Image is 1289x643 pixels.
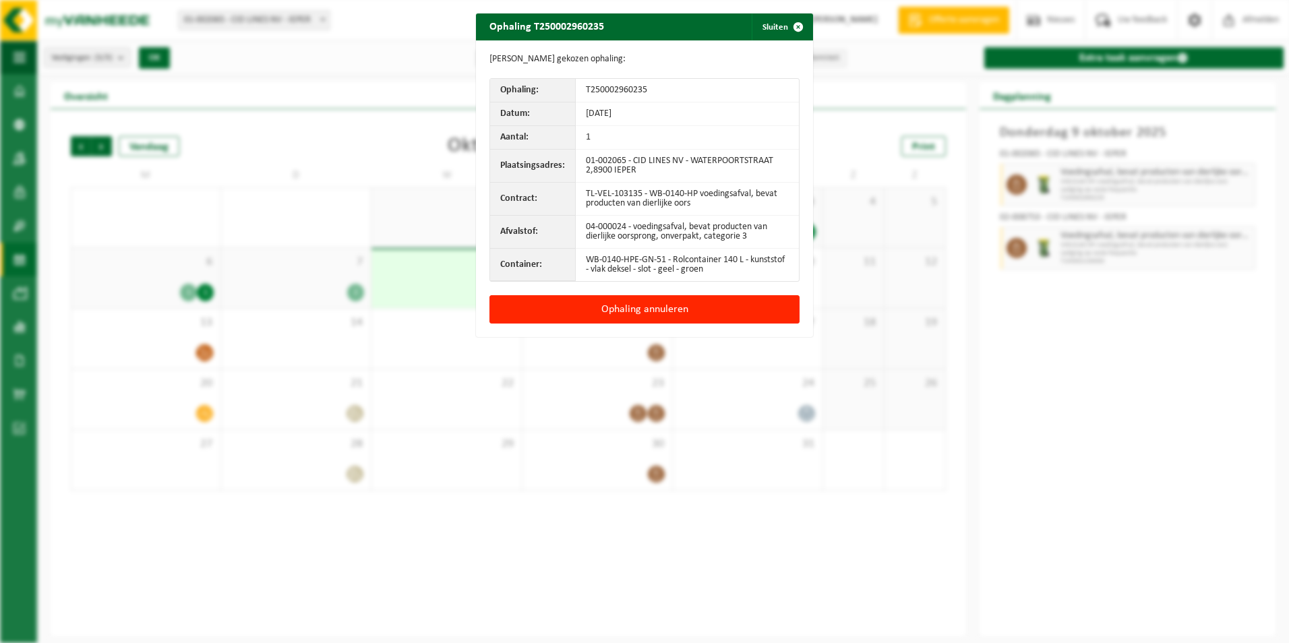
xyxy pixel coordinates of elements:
[576,102,799,126] td: [DATE]
[576,216,799,249] td: 04-000024 - voedingsafval, bevat producten van dierlijke oorsprong, onverpakt, categorie 3
[490,183,576,216] th: Contract:
[576,249,799,281] td: WB-0140-HPE-GN-51 - Rolcontainer 140 L - kunststof - vlak deksel - slot - geel - groen
[490,102,576,126] th: Datum:
[489,295,800,324] button: Ophaling annuleren
[752,13,812,40] button: Sluiten
[489,54,800,65] p: [PERSON_NAME] gekozen ophaling:
[490,150,576,183] th: Plaatsingsadres:
[476,13,618,39] h2: Ophaling T250002960235
[490,79,576,102] th: Ophaling:
[576,183,799,216] td: TL-VEL-103135 - WB-0140-HP voedingsafval, bevat producten van dierlijke oors
[490,216,576,249] th: Afvalstof:
[490,249,576,281] th: Container:
[576,126,799,150] td: 1
[576,79,799,102] td: T250002960235
[490,126,576,150] th: Aantal:
[576,150,799,183] td: 01-002065 - CID LINES NV - WATERPOORTSTRAAT 2,8900 IEPER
